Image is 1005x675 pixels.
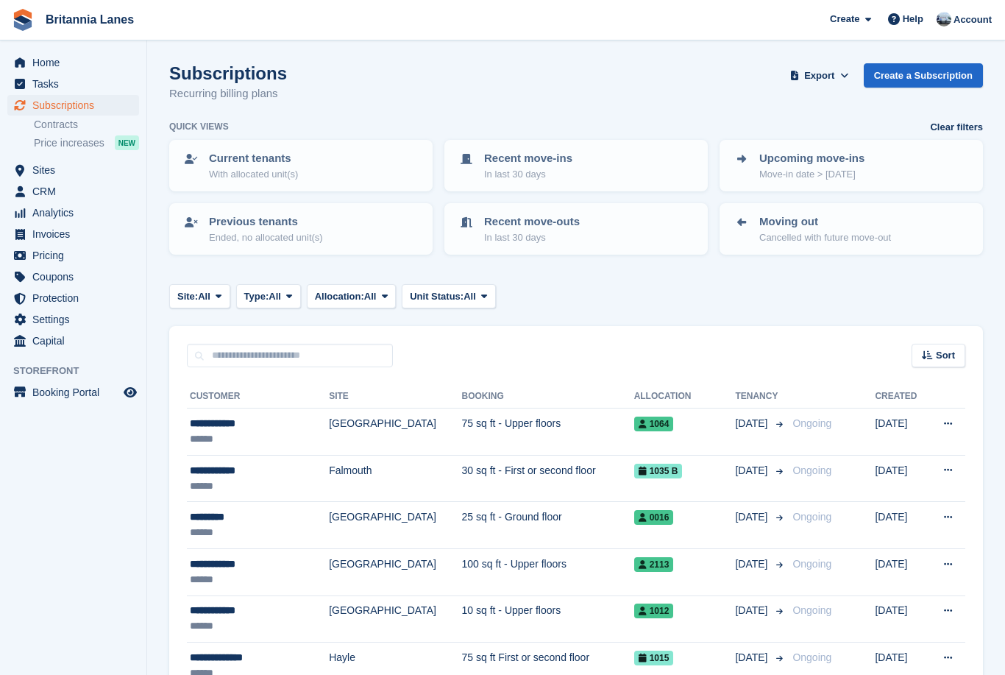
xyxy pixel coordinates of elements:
[7,309,139,330] a: menu
[936,348,955,363] span: Sort
[177,289,198,304] span: Site:
[307,284,397,308] button: Allocation: All
[32,52,121,73] span: Home
[864,63,983,88] a: Create a Subscription
[903,12,923,26] span: Help
[462,385,634,409] th: Booking
[7,202,139,223] a: menu
[34,135,139,151] a: Price increases NEW
[32,331,121,351] span: Capital
[34,118,139,132] a: Contracts
[32,224,121,244] span: Invoices
[735,416,770,431] span: [DATE]
[484,167,572,182] p: In last 30 days
[32,74,121,94] span: Tasks
[244,289,269,304] span: Type:
[7,181,139,202] a: menu
[446,205,706,253] a: Recent move-outs In last 30 days
[121,384,139,401] a: Preview store
[634,510,674,525] span: 0016
[169,120,229,133] h6: Quick views
[462,502,634,549] td: 25 sq ft - Ground floor
[875,385,927,409] th: Created
[410,289,464,304] span: Unit Status:
[209,213,323,230] p: Previous tenants
[209,150,298,167] p: Current tenants
[792,558,831,570] span: Ongoing
[875,455,927,502] td: [DATE]
[759,230,891,245] p: Cancelled with future move-out
[7,245,139,266] a: menu
[32,382,121,403] span: Booking Portal
[7,382,139,403] a: menu
[7,74,139,94] a: menu
[759,213,891,230] p: Moving out
[464,289,476,304] span: All
[329,596,461,643] td: [GEOGRAPHIC_DATA]
[169,63,287,83] h1: Subscriptions
[735,603,770,618] span: [DATE]
[32,160,121,180] span: Sites
[329,455,461,502] td: Falmouth
[32,266,121,287] span: Coupons
[875,502,927,549] td: [DATE]
[759,150,864,167] p: Upcoming move-ins
[315,289,364,304] span: Allocation:
[32,309,121,330] span: Settings
[7,331,139,351] a: menu
[721,141,981,190] a: Upcoming move-ins Move-in date > [DATE]
[804,68,834,83] span: Export
[32,288,121,308] span: Protection
[187,385,329,409] th: Customer
[634,604,674,618] span: 1012
[32,202,121,223] span: Analytics
[7,266,139,287] a: menu
[198,289,210,304] span: All
[364,289,377,304] span: All
[462,409,634,456] td: 75 sq ft - Upper floors
[34,136,104,150] span: Price increases
[735,650,770,665] span: [DATE]
[7,160,139,180] a: menu
[462,548,634,596] td: 100 sq ft - Upper floors
[462,455,634,502] td: 30 sq ft - First or second floor
[7,95,139,116] a: menu
[634,557,674,572] span: 2113
[787,63,852,88] button: Export
[32,95,121,116] span: Subscriptions
[7,288,139,308] a: menu
[792,464,831,476] span: Ongoing
[329,502,461,549] td: [GEOGRAPHIC_DATA]
[634,651,674,665] span: 1015
[721,205,981,253] a: Moving out Cancelled with future move-out
[13,364,146,378] span: Storefront
[12,9,34,31] img: stora-icon-8386f47178a22dfd0bd8f6a31ec36ba5ce8667c1dd55bd0f319d3a0aa187defe.svg
[735,385,786,409] th: Tenancy
[735,509,770,525] span: [DATE]
[484,230,580,245] p: In last 30 days
[32,245,121,266] span: Pricing
[735,556,770,572] span: [DATE]
[830,12,859,26] span: Create
[269,289,281,304] span: All
[792,651,831,663] span: Ongoing
[169,85,287,102] p: Recurring billing plans
[953,13,992,27] span: Account
[484,150,572,167] p: Recent move-ins
[115,135,139,150] div: NEW
[171,141,431,190] a: Current tenants With allocated unit(s)
[209,167,298,182] p: With allocated unit(s)
[634,464,683,478] span: 1035 B
[402,284,495,308] button: Unit Status: All
[634,385,736,409] th: Allocation
[930,120,983,135] a: Clear filters
[875,548,927,596] td: [DATE]
[329,385,461,409] th: Site
[937,12,951,26] img: John Millership
[462,596,634,643] td: 10 sq ft - Upper floors
[634,417,674,431] span: 1064
[40,7,140,32] a: Britannia Lanes
[735,463,770,478] span: [DATE]
[329,409,461,456] td: [GEOGRAPHIC_DATA]
[875,596,927,643] td: [DATE]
